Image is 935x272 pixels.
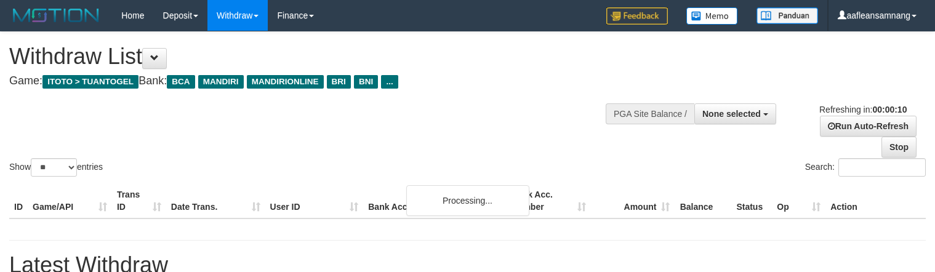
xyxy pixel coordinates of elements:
[31,158,77,177] select: Showentries
[591,183,675,218] th: Amount
[354,75,378,89] span: BNI
[675,183,731,218] th: Balance
[825,183,926,218] th: Action
[265,183,364,218] th: User ID
[42,75,138,89] span: ITOTO > TUANTOGEL
[881,137,917,158] a: Stop
[694,103,776,124] button: None selected
[686,7,738,25] img: Button%20Memo.svg
[9,183,28,218] th: ID
[702,109,761,119] span: None selected
[28,183,112,218] th: Game/API
[819,105,907,114] span: Refreshing in:
[9,75,611,87] h4: Game: Bank:
[9,158,103,177] label: Show entries
[9,6,103,25] img: MOTION_logo.png
[363,183,506,218] th: Bank Acc. Name
[820,116,917,137] a: Run Auto-Refresh
[772,183,825,218] th: Op
[166,183,265,218] th: Date Trans.
[198,75,244,89] span: MANDIRI
[606,7,668,25] img: Feedback.jpg
[756,7,818,24] img: panduan.png
[381,75,398,89] span: ...
[805,158,926,177] label: Search:
[247,75,324,89] span: MANDIRIONLINE
[507,183,591,218] th: Bank Acc. Number
[406,185,529,216] div: Processing...
[167,75,195,89] span: BCA
[731,183,772,218] th: Status
[838,158,926,177] input: Search:
[9,44,611,69] h1: Withdraw List
[327,75,351,89] span: BRI
[872,105,907,114] strong: 00:00:10
[606,103,694,124] div: PGA Site Balance /
[112,183,166,218] th: Trans ID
